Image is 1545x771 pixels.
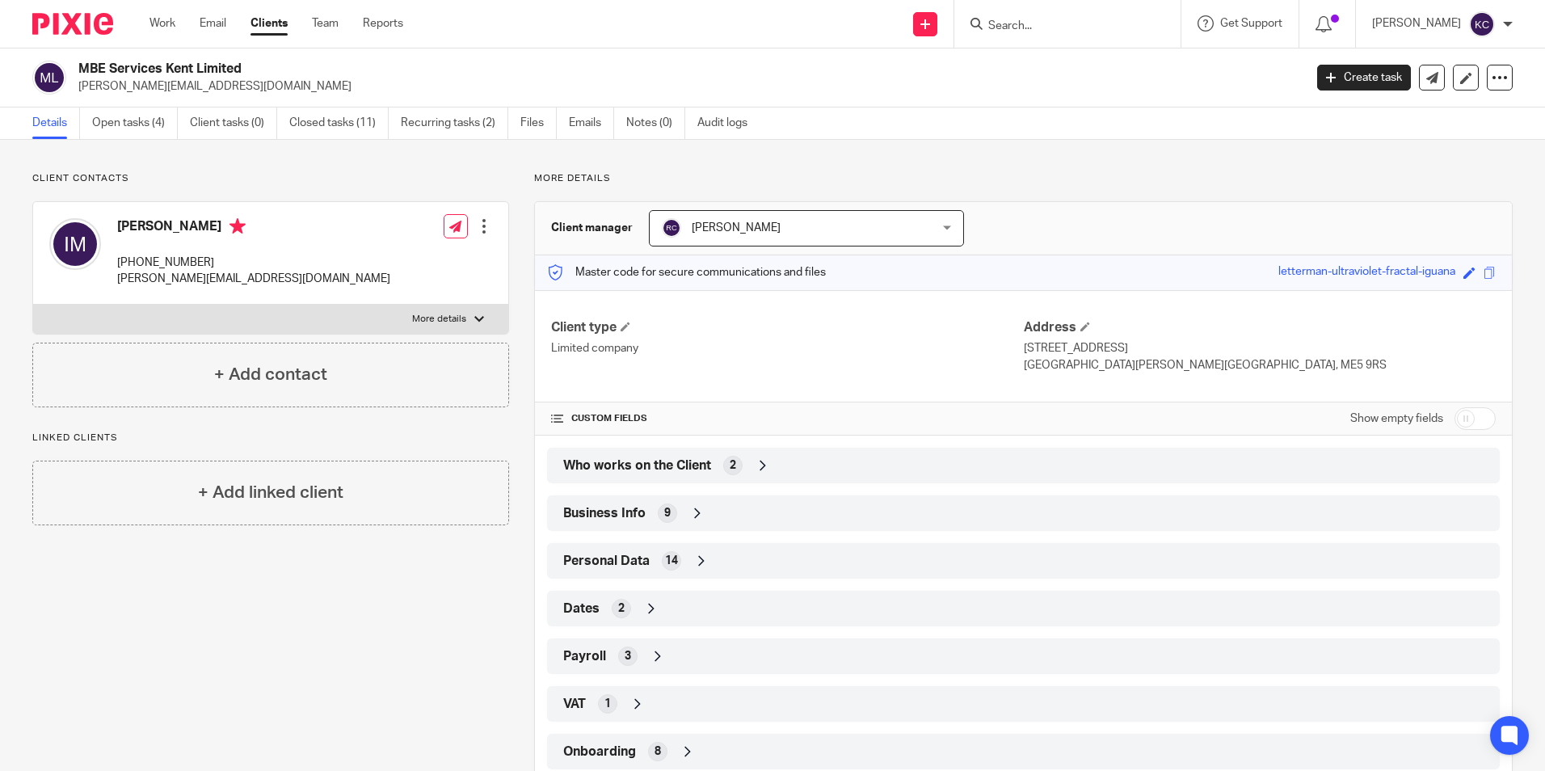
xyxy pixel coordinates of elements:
img: Pixie [32,13,113,35]
a: Audit logs [697,107,760,139]
img: svg%3E [662,218,681,238]
h4: + Add linked client [198,480,343,505]
i: Primary [229,218,246,234]
span: VAT [563,696,586,713]
h3: Client manager [551,220,633,236]
a: Recurring tasks (2) [401,107,508,139]
p: [PERSON_NAME][EMAIL_ADDRESS][DOMAIN_NAME] [117,271,390,287]
span: 3 [625,648,631,664]
a: Details [32,107,80,139]
label: Show empty fields [1350,411,1443,427]
span: Business Info [563,505,646,522]
p: Limited company [551,340,1023,356]
a: Closed tasks (11) [289,107,389,139]
span: 9 [664,505,671,521]
a: Emails [569,107,614,139]
a: Reports [363,15,403,32]
span: Payroll [563,648,606,665]
span: 14 [665,553,678,569]
span: 1 [604,696,611,712]
a: Create task [1317,65,1411,91]
a: Open tasks (4) [92,107,178,139]
p: [PHONE_NUMBER] [117,255,390,271]
span: Get Support [1220,18,1282,29]
p: Client contacts [32,172,509,185]
a: Work [149,15,175,32]
p: [PERSON_NAME] [1372,15,1461,32]
span: 2 [618,600,625,617]
img: svg%3E [49,218,101,270]
img: svg%3E [1469,11,1495,37]
a: Clients [250,15,288,32]
a: Email [200,15,226,32]
div: letterman-ultraviolet-fractal-iguana [1278,263,1455,282]
p: Master code for secure communications and files [547,264,826,280]
p: More details [412,313,466,326]
p: More details [534,172,1513,185]
span: [PERSON_NAME] [692,222,781,234]
h4: + Add contact [214,362,327,387]
a: Client tasks (0) [190,107,277,139]
p: [STREET_ADDRESS] [1024,340,1496,356]
img: svg%3E [32,61,66,95]
span: Onboarding [563,744,636,760]
a: Notes (0) [626,107,685,139]
h4: Client type [551,319,1023,336]
p: [PERSON_NAME][EMAIL_ADDRESS][DOMAIN_NAME] [78,78,1293,95]
a: Team [312,15,339,32]
h4: [PERSON_NAME] [117,218,390,238]
h4: CUSTOM FIELDS [551,412,1023,425]
span: Personal Data [563,553,650,570]
a: Files [520,107,557,139]
p: [GEOGRAPHIC_DATA][PERSON_NAME][GEOGRAPHIC_DATA], ME5 9RS [1024,357,1496,373]
h4: Address [1024,319,1496,336]
p: Linked clients [32,432,509,444]
h2: MBE Services Kent Limited [78,61,1050,78]
span: 2 [730,457,736,474]
span: 8 [655,744,661,760]
span: Dates [563,600,600,617]
input: Search [987,19,1132,34]
span: Who works on the Client [563,457,711,474]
